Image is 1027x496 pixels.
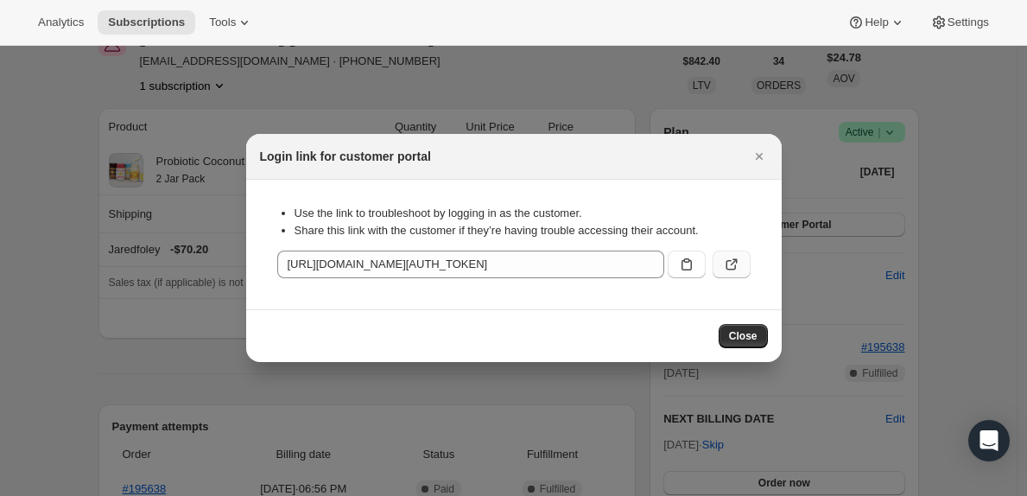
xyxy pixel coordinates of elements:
button: Help [837,10,916,35]
h2: Login link for customer portal [260,148,431,165]
span: Settings [948,16,989,29]
li: Share this link with the customer if they’re having trouble accessing their account. [295,222,751,239]
span: Close [729,329,758,343]
button: Close [719,324,768,348]
li: Use the link to troubleshoot by logging in as the customer. [295,205,751,222]
span: Subscriptions [108,16,185,29]
button: Subscriptions [98,10,195,35]
div: Open Intercom Messenger [968,420,1010,461]
span: Analytics [38,16,84,29]
span: Tools [209,16,236,29]
button: Close [747,144,771,169]
button: Tools [199,10,263,35]
span: Help [865,16,888,29]
button: Settings [920,10,999,35]
button: Analytics [28,10,94,35]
